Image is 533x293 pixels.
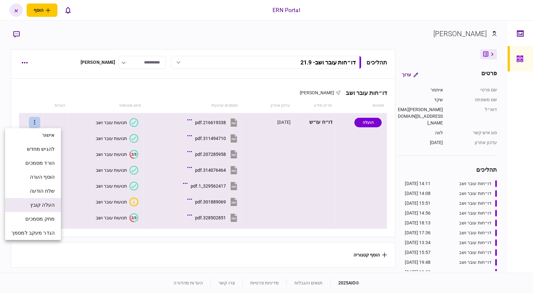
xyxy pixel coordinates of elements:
[30,187,55,195] span: שלח הודעה
[27,145,55,153] span: להגיש מחדש
[25,159,55,167] span: הורד מסמכים
[42,131,55,139] span: אישור
[30,173,55,181] span: הוסף הערה
[11,229,55,237] span: הגדר מעקב למסמך
[30,201,55,209] span: העלה קובץ
[25,215,55,223] span: מחק מסמכים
